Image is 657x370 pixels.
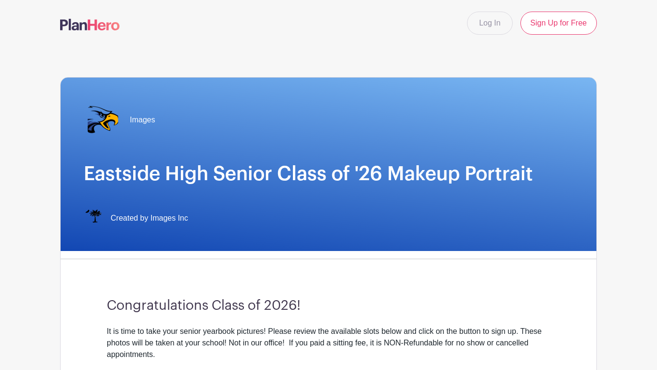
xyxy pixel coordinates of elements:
[84,162,573,185] h1: Eastside High Senior Class of '26 Makeup Portrait
[84,101,122,139] img: eastside%20transp..png
[60,19,120,30] img: logo-507f7623f17ff9eddc593b1ce0a138ce2505c220e1c5a4e2b4648c50719b7d32.svg
[84,209,103,228] img: IMAGES%20logo%20transparenT%20PNG%20s.png
[107,298,550,314] h3: Congratulations Class of 2026!
[520,12,597,35] a: Sign Up for Free
[130,114,155,126] span: Images
[467,12,512,35] a: Log In
[111,212,188,224] span: Created by Images Inc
